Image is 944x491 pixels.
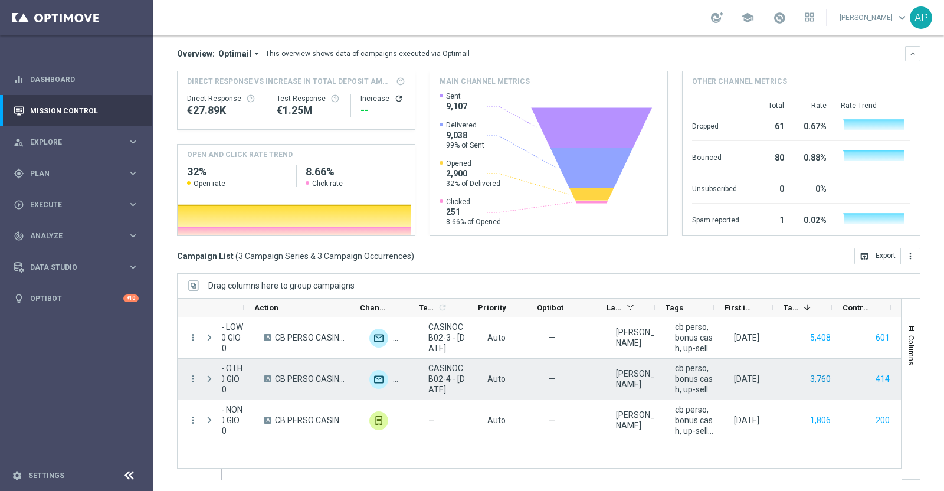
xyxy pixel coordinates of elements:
[843,303,871,312] span: Control Customers
[798,101,827,110] div: Rate
[798,210,827,228] div: 0.02%
[14,168,24,179] i: gps_fixed
[809,413,832,428] button: 1,806
[753,178,784,197] div: 0
[438,303,447,312] i: refresh
[13,106,139,116] button: Mission Control
[616,368,655,389] div: Edoardo Ellena
[616,410,655,431] div: Edoardo Ellena
[549,415,555,425] span: —
[874,413,891,428] button: 200
[208,281,355,290] div: Row Groups
[798,147,827,166] div: 0.88%
[265,48,470,59] div: This overview shows data of campaigns executed via Optimail
[753,147,784,166] div: 80
[393,329,412,348] img: In-app Inbox
[393,370,412,389] div: In-app Inbox
[784,303,799,312] span: Targeted Customers
[537,303,563,312] span: Optibot
[874,372,891,387] button: 414
[411,251,414,261] span: )
[235,251,238,261] span: (
[446,130,484,140] span: 9,038
[187,103,257,117] div: €27,889
[14,283,139,314] div: Optibot
[30,233,127,240] span: Analyze
[809,330,832,345] button: 5,408
[30,64,139,95] a: Dashboard
[187,149,293,160] h4: OPEN AND CLICK RATE TREND
[901,248,920,264] button: more_vert
[208,281,355,290] span: Drag columns here to group campaigns
[312,179,343,188] span: Click rate
[14,168,127,179] div: Plan
[446,168,500,179] span: 2,900
[254,303,278,312] span: Action
[14,199,24,210] i: play_circle_outline
[692,76,787,87] h4: Other channel metrics
[487,415,506,425] span: Auto
[13,200,139,210] div: play_circle_outline Execute keyboard_arrow_right
[369,411,388,430] img: In-app Inbox
[30,95,139,126] a: Mission Control
[275,415,349,425] span: CB PERSO CASINO 25% MAX 200 EURO - SPENDIBILE SLOT
[905,46,920,61] button: keyboard_arrow_down
[549,332,555,343] span: —
[692,147,739,166] div: Bounced
[13,294,139,303] button: lightbulb Optibot +10
[277,103,342,117] div: €1,252,802
[436,301,447,314] span: Calculate column
[188,374,198,384] button: more_vert
[178,400,222,441] div: Press SPACE to select this row.
[440,76,530,87] h4: Main channel metrics
[30,139,127,146] span: Explore
[369,370,388,389] img: Optimail
[188,332,198,343] button: more_vert
[841,101,910,110] div: Rate Trend
[854,248,901,264] button: open_in_browser Export
[13,169,139,178] button: gps_fixed Plan keyboard_arrow_right
[13,231,139,241] button: track_changes Analyze keyboard_arrow_right
[13,75,139,84] button: equalizer Dashboard
[692,116,739,135] div: Dropped
[446,101,467,112] span: 9,107
[910,6,932,29] div: AP
[177,48,215,59] h3: Overview:
[734,374,759,384] div: 02 Oct 2025, Thursday
[238,251,411,261] span: 3 Campaign Series & 3 Campaign Occurrences
[616,327,655,348] div: Edoardo Ellena
[734,415,759,425] div: 02 Oct 2025, Thursday
[30,264,127,271] span: Data Studio
[369,329,388,348] img: Optimail
[607,303,622,312] span: Last Modified By
[13,263,139,272] button: Data Studio keyboard_arrow_right
[838,9,910,27] a: [PERSON_NAME]keyboard_arrow_down
[798,178,827,197] div: 0%
[194,179,225,188] span: Open rate
[127,261,139,273] i: keyboard_arrow_right
[860,251,869,261] i: open_in_browser
[188,415,198,425] button: more_vert
[187,94,257,103] div: Direct Response
[419,303,436,312] span: Templates
[446,217,501,227] span: 8.66% of Opened
[906,251,915,261] i: more_vert
[549,374,555,384] span: —
[692,178,739,197] div: Unsubscribed
[360,303,388,312] span: Channel
[446,120,484,130] span: Delivered
[187,165,287,179] h2: 32%
[734,332,759,343] div: 02 Oct 2025, Thursday
[14,231,127,241] div: Analyze
[12,470,22,481] i: settings
[215,48,265,59] button: Optimail arrow_drop_down
[446,91,467,101] span: Sent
